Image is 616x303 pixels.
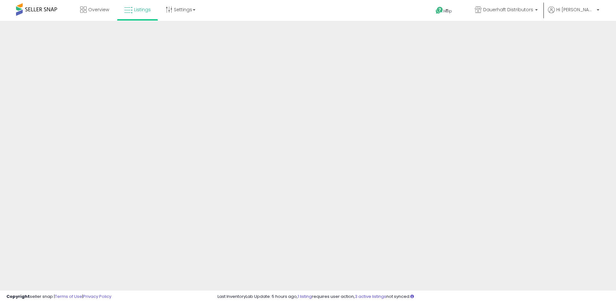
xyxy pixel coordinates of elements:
[556,6,595,13] span: Hi [PERSON_NAME]
[435,6,443,14] i: Get Help
[134,6,151,13] span: Listings
[443,8,452,14] span: Help
[88,6,109,13] span: Overview
[548,6,599,21] a: Hi [PERSON_NAME]
[483,6,533,13] span: Dauerhaft Distributors
[431,2,465,21] a: Help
